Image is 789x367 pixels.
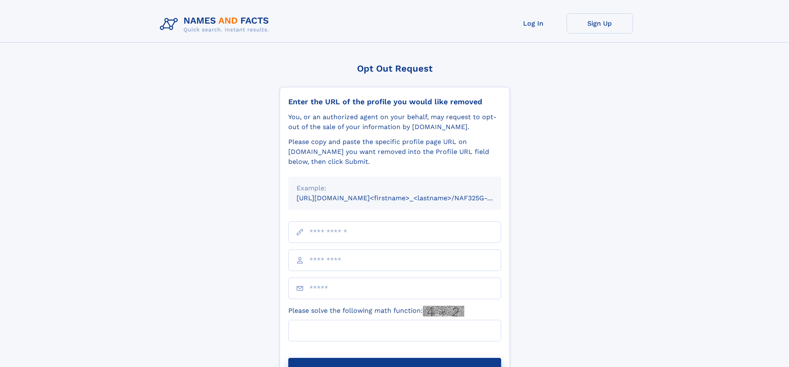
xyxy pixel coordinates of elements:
[297,194,517,202] small: [URL][DOMAIN_NAME]<firstname>_<lastname>/NAF325G-xxxxxxxx
[288,137,501,167] div: Please copy and paste the specific profile page URL on [DOMAIN_NAME] you want removed into the Pr...
[297,183,493,193] div: Example:
[567,13,633,34] a: Sign Up
[280,63,510,74] div: Opt Out Request
[157,13,276,36] img: Logo Names and Facts
[288,112,501,132] div: You, or an authorized agent on your behalf, may request to opt-out of the sale of your informatio...
[288,306,464,317] label: Please solve the following math function:
[500,13,567,34] a: Log In
[288,97,501,106] div: Enter the URL of the profile you would like removed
